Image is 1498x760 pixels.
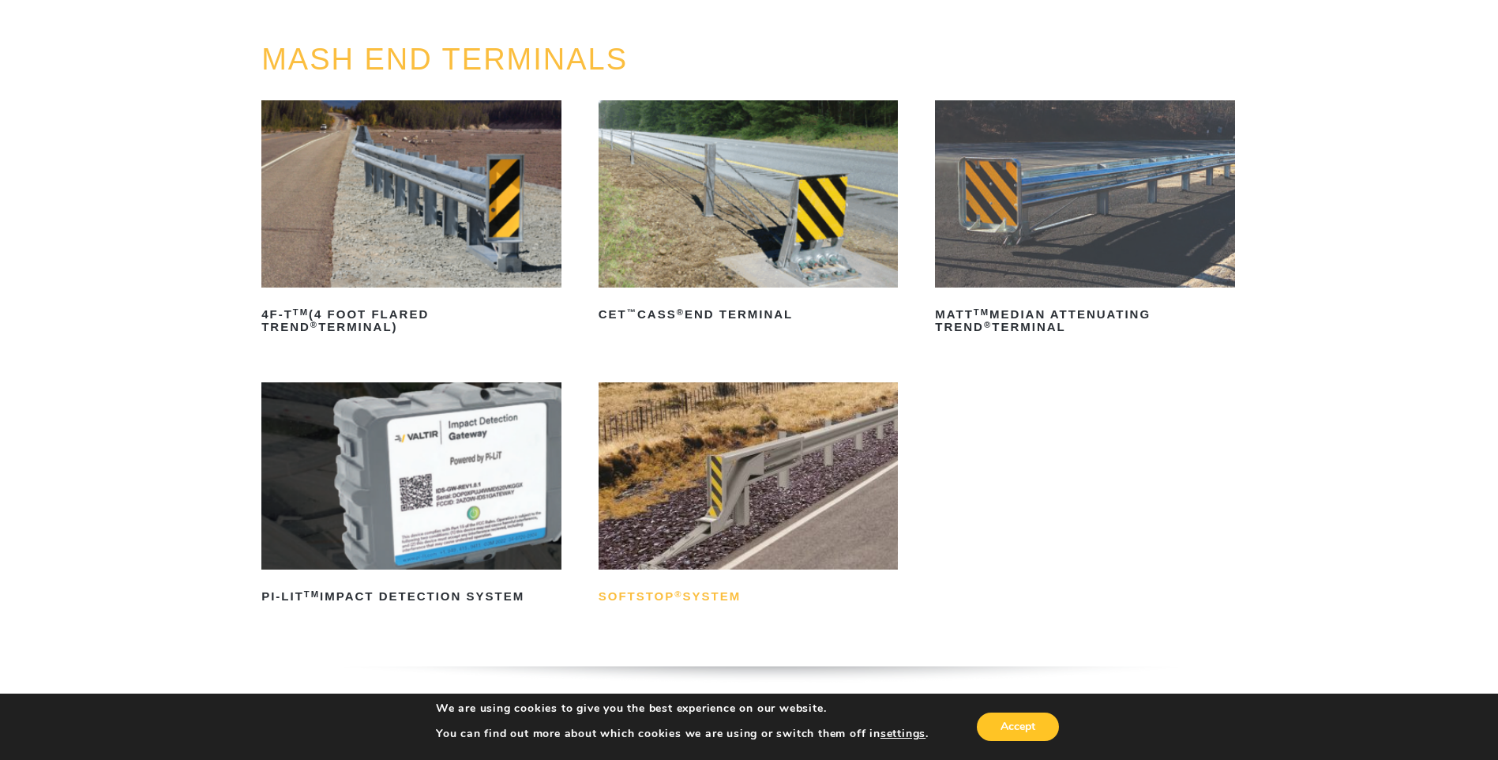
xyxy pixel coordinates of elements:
a: MASH END TERMINALS [261,43,628,76]
p: You can find out more about which cookies we are using or switch them off in . [436,727,929,741]
a: CET™CASS®End Terminal [599,100,899,327]
sup: ® [310,320,318,329]
p: We are using cookies to give you the best experience on our website. [436,702,929,716]
img: SoftStop System End Terminal [599,382,899,570]
a: PI-LITTMImpact Detection System [261,382,561,609]
button: settings [880,727,925,741]
h2: SoftStop System [599,584,899,609]
sup: ® [677,307,685,317]
sup: TM [293,307,309,317]
sup: TM [304,589,320,599]
h2: 4F-T (4 Foot Flared TREND Terminal) [261,302,561,340]
h2: CET CASS End Terminal [599,302,899,327]
h2: PI-LIT Impact Detection System [261,584,561,609]
a: 4F-TTM(4 Foot Flared TREND®Terminal) [261,100,561,340]
sup: TM [974,307,989,317]
h2: MATT Median Attenuating TREND Terminal [935,302,1235,340]
sup: ® [674,589,682,599]
a: SoftStop®System [599,382,899,609]
sup: ® [984,320,992,329]
button: Accept [977,713,1059,741]
a: MATTTMMedian Attenuating TREND®Terminal [935,100,1235,340]
sup: ™ [627,307,637,317]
